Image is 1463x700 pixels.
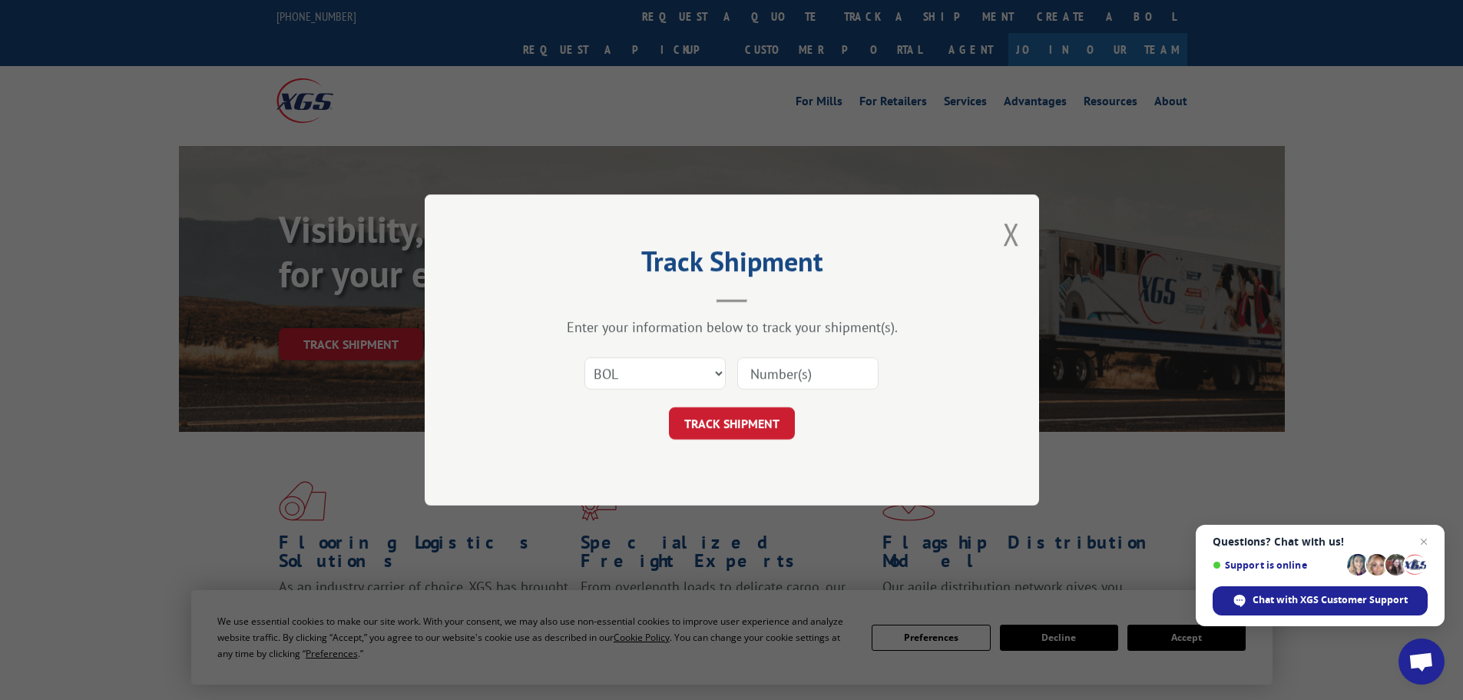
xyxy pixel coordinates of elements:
[1213,559,1342,571] span: Support is online
[501,318,962,336] div: Enter your information below to track your shipment(s).
[1398,639,1445,685] div: Open chat
[1213,536,1428,548] span: Questions? Chat with us!
[1253,593,1408,607] span: Chat with XGS Customer Support
[669,407,795,440] button: TRACK SHIPMENT
[1003,214,1020,254] button: Close modal
[501,250,962,280] h2: Track Shipment
[737,357,879,390] input: Number(s)
[1415,532,1433,551] span: Close chat
[1213,586,1428,615] div: Chat with XGS Customer Support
